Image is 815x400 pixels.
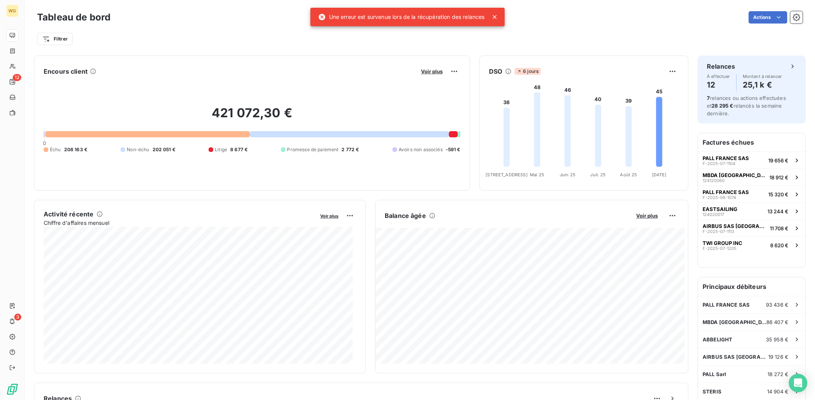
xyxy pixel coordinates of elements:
span: Non-échu [127,146,149,153]
span: Voir plus [636,213,658,219]
span: 19 656 € [768,157,788,164]
span: 6 jours [514,68,541,75]
div: Open Intercom Messenger [789,374,807,392]
h3: Tableau de bord [37,10,110,24]
button: TWI GROUP INCF-2025-07-12058 620 € [698,236,805,253]
span: 28 295 € [711,103,733,109]
span: 2 772 € [341,146,359,153]
span: PALL FRANCE SAS [703,155,749,161]
h4: 25,1 k € [743,79,782,91]
span: -591 € [446,146,460,153]
span: 124020017 [703,212,724,217]
span: EASTSAILING [703,206,737,212]
span: AIRBUS SAS [GEOGRAPHIC_DATA] [703,223,767,229]
span: F-2025-07-1205 [703,246,737,251]
span: F-2025-07-1113 [703,229,734,234]
span: 8 677 € [230,146,248,153]
h6: Balance âgée [385,211,426,220]
span: MBDA [GEOGRAPHIC_DATA] [703,319,766,325]
span: 3 [14,314,21,321]
div: WG [6,5,19,17]
h2: 421 072,30 € [44,105,460,128]
span: 93 436 € [766,302,788,308]
span: PALL FRANCE SAS [703,302,750,308]
button: Filtrer [37,33,73,45]
span: 86 407 € [766,319,788,325]
span: Avoirs non associés [399,146,443,153]
span: 19 126 € [768,354,788,360]
span: F-2025-07-1104 [703,161,735,166]
span: 18 272 € [767,371,788,377]
span: 18 912 € [769,174,788,181]
div: Une erreur est survenue lors de la récupération des relances [318,10,485,24]
h6: DSO [489,67,502,76]
span: 35 958 € [766,336,788,343]
span: 11 708 € [770,225,788,231]
span: Voir plus [320,213,338,219]
h6: Activité récente [44,209,93,219]
h4: 12 [707,79,730,91]
button: Voir plus [419,68,445,75]
span: Chiffre d'affaires mensuel [44,219,315,227]
span: 0 [43,140,46,146]
button: Voir plus [318,212,341,219]
span: À effectuer [707,74,730,79]
tspan: Juil. 25 [590,172,606,177]
button: EASTSAILING12402001713 244 € [698,203,805,219]
span: 13 244 € [767,208,788,214]
h6: Factures échues [698,133,805,152]
button: PALL FRANCE SASF-2025-06-107415 320 € [698,186,805,203]
h6: Relances [707,62,735,71]
span: Litige [215,146,227,153]
span: MBDA [GEOGRAPHIC_DATA] [703,172,766,178]
span: 12 [13,74,21,81]
span: PALL Sarl [703,371,726,377]
tspan: Juin 25 [560,172,576,177]
img: Logo LeanPay [6,383,19,395]
h6: Encours client [44,67,88,76]
span: F-2025-06-1074 [703,195,736,200]
span: TWI GROUP INC [703,240,742,246]
span: Montant à relancer [743,74,782,79]
button: AIRBUS SAS [GEOGRAPHIC_DATA]F-2025-07-111311 708 € [698,219,805,236]
span: Échu [50,146,61,153]
tspan: Août 25 [620,172,637,177]
span: 208 163 € [64,146,87,153]
span: 124120060 [703,178,725,183]
button: PALL FRANCE SASF-2025-07-110419 656 € [698,152,805,169]
span: 8 620 € [770,242,788,248]
span: PALL FRANCE SAS [703,189,749,195]
span: 7 [707,95,710,101]
span: Promesse de paiement [287,146,338,153]
span: Voir plus [421,68,443,74]
span: ABBELIGHT [703,336,732,343]
button: MBDA [GEOGRAPHIC_DATA]12412006018 912 € [698,169,805,186]
tspan: Mai 25 [530,172,544,177]
span: AIRBUS SAS [GEOGRAPHIC_DATA] [703,354,768,360]
button: Actions [749,11,787,24]
span: 15 320 € [768,191,788,197]
h6: Principaux débiteurs [698,277,805,296]
span: 202 051 € [153,146,175,153]
tspan: [DATE] [652,172,666,177]
span: STERIS [703,388,722,395]
span: relances ou actions effectuées et relancés la semaine dernière. [707,95,786,116]
span: 14 904 € [767,388,788,395]
tspan: [STREET_ADDRESS] [486,172,527,177]
button: Voir plus [634,212,660,219]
